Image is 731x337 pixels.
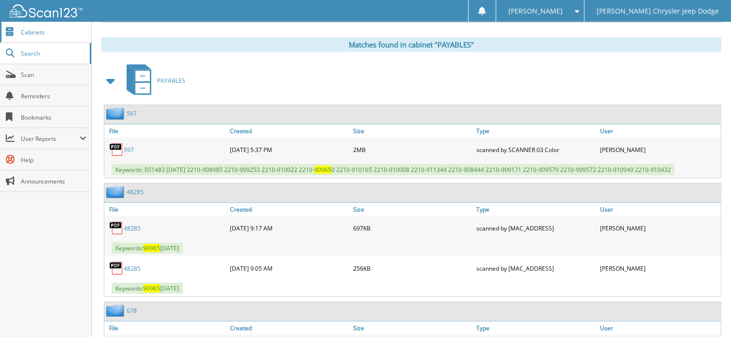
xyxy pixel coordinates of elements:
span: PAYABLES [157,77,185,85]
a: Size [351,203,474,216]
a: File [104,322,227,335]
img: PDF.png [109,142,124,157]
img: folder2.png [106,305,127,317]
span: [PERSON_NAME] Chrysler Jeep Dodge [597,8,719,14]
a: Size [351,124,474,138]
a: PAYABLES [121,61,185,100]
div: 697KB [351,218,474,238]
a: User [598,203,721,216]
span: Announcements [21,177,86,185]
span: [PERSON_NAME] [508,8,563,14]
a: File [104,203,227,216]
div: [PERSON_NAME] [598,259,721,278]
iframe: Chat Widget [682,291,731,337]
a: User [598,124,721,138]
img: folder2.png [106,186,127,198]
span: Keywords: [DATE] [112,283,183,294]
span: Scan [21,71,86,79]
span: Keywords: 051483 [DATE] 2210-908985 2210-909253 2210-910022 2210- 0 2210-910165 2210-910008 2210-... [112,164,675,175]
a: 678 [127,306,137,315]
a: Type [474,322,598,335]
a: 48285 [124,264,141,273]
a: 597 [124,146,134,154]
div: [DATE] 5:37 PM [227,140,351,159]
img: folder2.png [106,107,127,120]
a: Type [474,203,598,216]
span: 90965 [143,284,160,292]
span: Bookmarks [21,113,86,122]
img: PDF.png [109,221,124,235]
div: scanned by [MAC_ADDRESS] [474,218,598,238]
img: PDF.png [109,261,124,276]
a: 48285 [127,188,144,196]
span: Search [21,49,85,58]
div: scanned by SCANNER 03 Color [474,140,598,159]
a: Created [227,322,351,335]
a: Size [351,322,474,335]
div: [PERSON_NAME] [598,218,721,238]
a: Type [474,124,598,138]
span: 90965 [143,244,160,252]
span: 90965 [314,166,331,174]
a: 597 [127,109,137,118]
span: User Reports [21,135,80,143]
div: scanned by [MAC_ADDRESS] [474,259,598,278]
div: [PERSON_NAME] [598,140,721,159]
a: Created [227,203,351,216]
span: Keywords: [DATE] [112,243,183,254]
div: [DATE] 9:05 AM [227,259,351,278]
div: Matches found in cabinet "PAYABLES" [101,37,721,52]
div: [DATE] 9:17 AM [227,218,351,238]
a: File [104,124,227,138]
a: User [598,322,721,335]
span: Reminders [21,92,86,100]
div: 256KB [351,259,474,278]
span: Cabinets [21,28,86,36]
div: 2MB [351,140,474,159]
span: Help [21,156,86,164]
a: Created [227,124,351,138]
a: 48285 [124,224,141,232]
img: scan123-logo-white.svg [10,4,82,17]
